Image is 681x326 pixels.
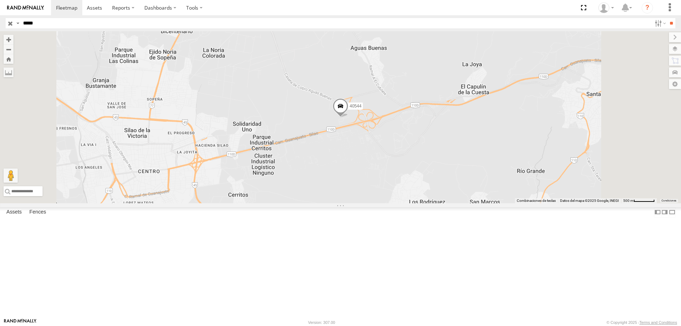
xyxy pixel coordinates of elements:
label: Assets [3,207,25,217]
img: rand-logo.svg [7,5,44,10]
div: © Copyright 2025 - [607,320,677,325]
label: Hide Summary Table [669,207,676,217]
div: Juan Lopez [596,2,616,13]
button: Zoom in [4,35,13,44]
label: Search Query [15,18,21,28]
label: Fences [26,207,50,217]
a: Visit our Website [4,319,37,326]
label: Measure [4,67,13,77]
a: Condiciones (se abre en una nueva pestaña) [661,199,676,202]
button: Zoom out [4,44,13,54]
button: Zoom Home [4,54,13,64]
span: 40544 [350,104,361,109]
button: Arrastra el hombrecito naranja al mapa para abrir Street View [4,168,18,183]
span: 500 m [623,199,633,203]
label: Dock Summary Table to the Left [654,207,661,217]
div: Version: 307.00 [308,320,335,325]
button: Escala del mapa: 500 m por 56 píxeles [621,198,657,203]
a: Terms and Conditions [640,320,677,325]
label: Map Settings [669,79,681,89]
span: Datos del mapa ©2025 Google, INEGI [560,199,619,203]
label: Search Filter Options [652,18,667,28]
i: ? [642,2,653,13]
button: Combinaciones de teclas [517,198,556,203]
label: Dock Summary Table to the Right [661,207,668,217]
